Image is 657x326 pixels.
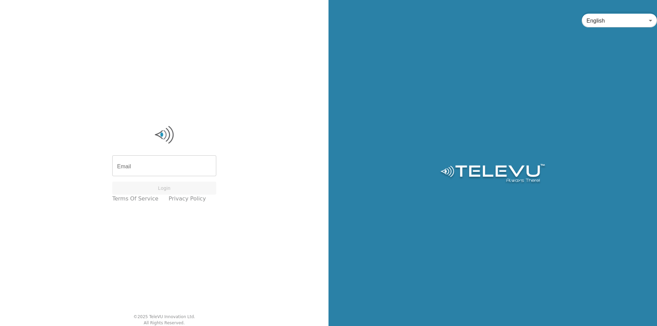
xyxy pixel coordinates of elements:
div: © 2025 TeleVU Innovation Ltd. [133,314,195,320]
a: Privacy Policy [169,195,206,203]
div: All Rights Reserved. [144,320,185,326]
img: Logo [112,125,216,145]
div: English [582,11,657,30]
a: Terms of Service [112,195,158,203]
img: Logo [439,164,546,184]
